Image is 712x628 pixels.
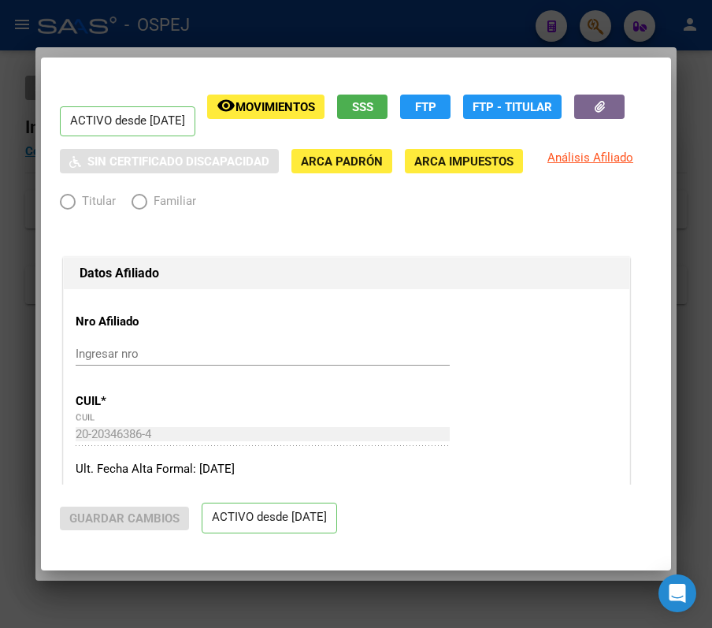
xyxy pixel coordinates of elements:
[76,460,617,478] div: Ult. Fecha Alta Formal: [DATE]
[80,264,614,283] h1: Datos Afiliado
[76,192,116,210] span: Titular
[352,100,373,114] span: SSS
[291,149,392,173] button: ARCA Padrón
[202,503,337,533] p: ACTIVO desde [DATE]
[60,149,279,173] button: Sin Certificado Discapacidad
[60,106,195,137] p: ACTIVO desde [DATE]
[60,507,189,530] button: Guardar Cambios
[337,95,388,119] button: SSS
[147,192,196,210] span: Familiar
[405,149,523,173] button: ARCA Impuestos
[414,154,514,169] span: ARCA Impuestos
[547,150,633,165] span: Análisis Afiliado
[400,95,451,119] button: FTP
[60,197,212,211] mat-radio-group: Elija una opción
[69,511,180,526] span: Guardar Cambios
[658,574,696,612] div: Open Intercom Messenger
[76,313,238,331] p: Nro Afiliado
[217,96,235,115] mat-icon: remove_red_eye
[301,154,383,169] span: ARCA Padrón
[207,95,324,119] button: Movimientos
[76,392,238,411] p: CUIL
[463,95,562,119] button: FTP - Titular
[235,100,315,114] span: Movimientos
[473,100,552,114] span: FTP - Titular
[415,100,436,114] span: FTP
[87,154,269,169] span: Sin Certificado Discapacidad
